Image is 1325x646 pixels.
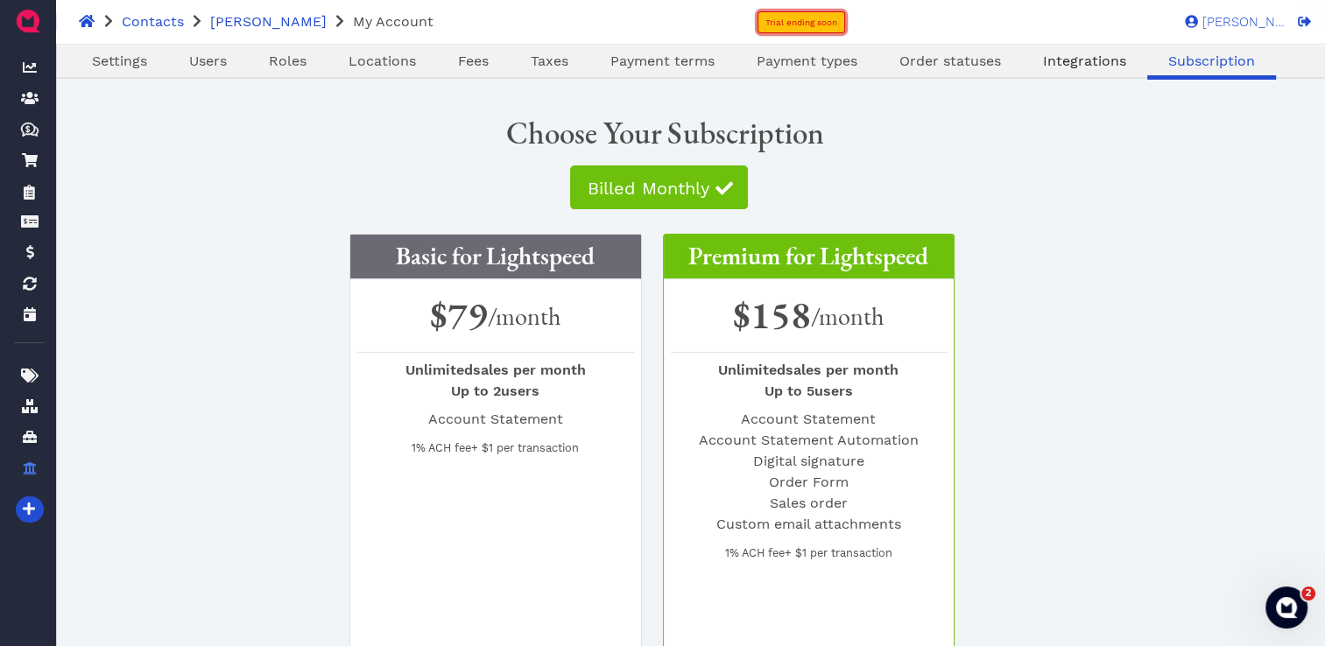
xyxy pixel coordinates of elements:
[878,51,1022,72] a: Order statuses
[353,13,433,30] span: My Account
[92,53,147,69] span: Settings
[122,13,184,30] a: Contacts
[405,362,473,378] span: Unlimited
[458,53,489,69] span: Fees
[437,51,510,72] a: Fees
[430,286,488,344] span: $79
[1265,586,1307,628] iframe: Intercom live chat
[758,11,845,33] a: Trial ending soon
[1176,13,1286,29] a: [PERSON_NAME]
[510,51,589,72] a: Taxes
[25,124,31,133] tspan: $
[349,53,416,69] span: Locations
[589,51,736,72] a: Payment terms
[1168,53,1255,69] span: Subscription
[765,383,853,399] span: users
[428,411,563,427] span: Account Statement
[1043,53,1126,69] span: Integrations
[765,18,837,27] span: Trial ending soon
[736,51,878,72] a: Payment types
[189,53,227,69] span: Users
[699,432,919,448] span: Account Statement Automation
[506,113,824,152] span: Choose Your Subscription
[664,235,955,279] h3: Premium for Lightspeed
[210,13,327,30] a: [PERSON_NAME]
[765,383,814,399] span: Up to 5
[899,53,1001,69] span: Order statuses
[718,362,899,378] span: sales per month
[718,362,786,378] span: Unlimited
[716,516,901,532] span: Custom email attachments
[412,441,471,454] span: 1% ACH fee
[725,546,785,559] span: 1% ACH fee
[531,53,568,69] span: Taxes
[405,362,586,378] span: sales per month
[488,300,561,332] span: /month
[269,53,307,69] span: Roles
[14,7,42,35] img: QuoteM_icon_flat.png
[451,383,501,399] span: Up to 2
[753,453,864,469] span: Digital signature
[769,474,849,490] span: Order Form
[248,51,328,72] a: Roles
[811,300,885,332] span: /month
[451,383,539,399] span: users
[733,286,811,344] span: $158
[1147,51,1276,72] a: Subscription
[610,53,715,69] span: Payment terms
[1301,586,1315,600] span: 2
[1198,16,1286,29] span: [PERSON_NAME]
[71,51,168,72] a: Settings
[328,51,437,72] a: Locations
[785,546,892,559] span: + $1 per transaction
[1022,51,1147,72] a: Integrations
[585,178,709,199] span: Billed Monthly
[471,441,579,454] span: + $1 per transaction
[168,51,248,72] a: Users
[757,53,857,69] span: Payment types
[570,165,748,209] button: Billed Monthly
[741,411,876,427] span: Account Statement
[350,235,641,279] h3: Basic for Lightspeed
[770,495,848,511] span: Sales order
